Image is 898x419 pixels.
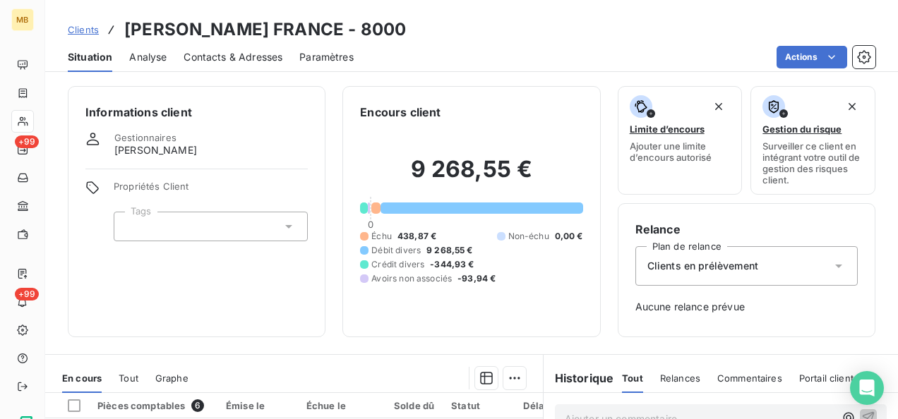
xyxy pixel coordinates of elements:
span: 6 [191,399,204,412]
span: 0,00 € [555,230,583,243]
h6: Encours client [360,104,441,121]
div: Open Intercom Messenger [850,371,884,405]
span: Paramètres [299,50,354,64]
h2: 9 268,55 € [360,155,582,198]
div: Solde dû [385,400,435,411]
span: Clients en prélèvement [647,259,758,273]
h6: Relance [635,221,858,238]
span: +99 [15,288,39,300]
span: En cours [62,372,102,384]
div: Échue le [306,400,368,411]
div: MB [11,8,34,31]
span: Propriétés Client [114,181,308,200]
h6: Historique [544,370,614,387]
a: Clients [68,23,99,37]
button: Gestion du risqueSurveiller ce client en intégrant votre outil de gestion des risques client. [750,86,875,195]
span: Tout [622,372,643,384]
button: Actions [777,46,847,68]
span: -344,93 € [430,258,474,271]
span: +99 [15,135,39,148]
span: Non-échu [508,230,549,243]
span: Avoirs non associés [371,272,452,285]
span: Ajouter une limite d’encours autorisé [630,140,731,163]
span: Débit divers [371,244,421,257]
span: [PERSON_NAME] [114,143,197,157]
span: Relances [660,372,700,384]
button: Limite d’encoursAjouter une limite d’encours autorisé [618,86,743,195]
span: Graphe [155,372,188,384]
span: Surveiller ce client en intégrant votre outil de gestion des risques client. [762,140,863,186]
span: Gestion du risque [762,123,842,135]
span: Commentaires [717,372,782,384]
span: Échu [371,230,392,243]
div: Délai [523,400,561,411]
span: Limite d’encours [630,123,705,135]
h3: [PERSON_NAME] FRANCE - 8000 [124,17,406,42]
span: Portail client [799,372,854,384]
span: Clients [68,24,99,35]
div: Émise le [226,400,289,411]
span: Analyse [129,50,167,64]
span: 438,87 € [397,230,436,243]
span: Crédit divers [371,258,424,271]
div: Statut [451,400,506,411]
span: Contacts & Adresses [184,50,282,64]
span: Gestionnaires [114,132,176,143]
div: Pièces comptables [97,399,209,412]
span: 9 268,55 € [426,244,473,257]
h6: Informations client [85,104,308,121]
span: Tout [119,372,138,384]
span: 0 [368,219,373,230]
a: +99 [11,138,33,161]
span: -93,94 € [457,272,496,285]
span: Situation [68,50,112,64]
span: Aucune relance prévue [635,300,858,314]
input: Ajouter une valeur [126,220,137,233]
